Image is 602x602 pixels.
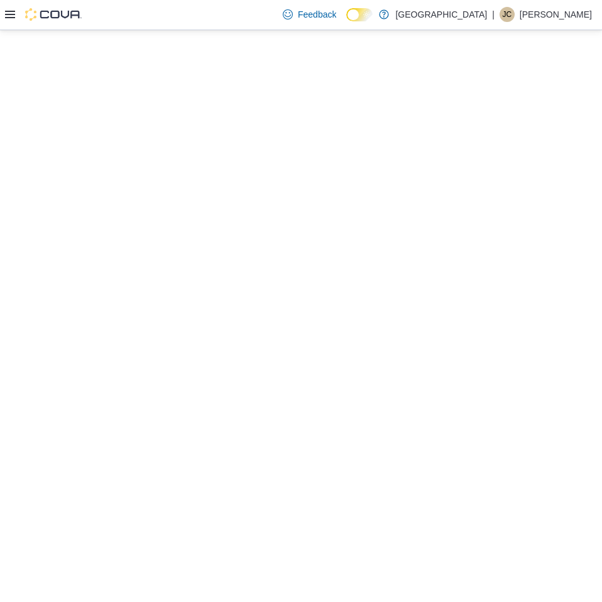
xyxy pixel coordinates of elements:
[503,7,512,22] span: JC
[25,8,82,21] img: Cova
[278,2,341,27] a: Feedback
[298,8,336,21] span: Feedback
[500,7,515,22] div: Jessica Cummings
[346,8,373,21] input: Dark Mode
[492,7,495,22] p: |
[520,7,592,22] p: [PERSON_NAME]
[346,21,347,22] span: Dark Mode
[395,7,487,22] p: [GEOGRAPHIC_DATA]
